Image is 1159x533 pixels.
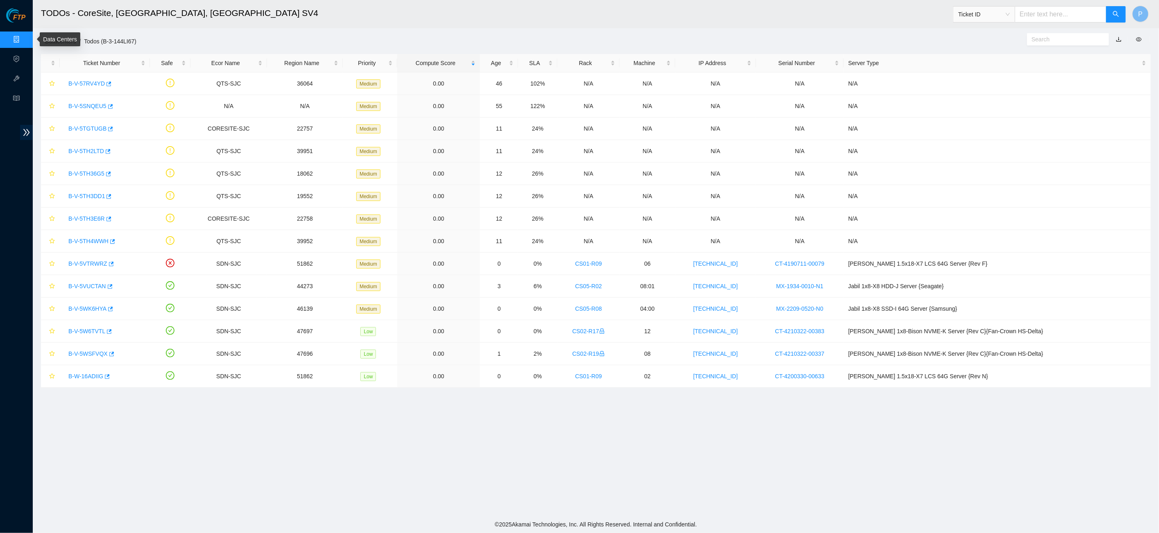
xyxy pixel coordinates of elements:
[620,117,675,140] td: N/A
[397,275,480,298] td: 0.00
[6,15,25,25] a: Akamai TechnologiesFTP
[360,327,376,336] span: Low
[620,298,675,320] td: 04:00
[557,230,620,253] td: N/A
[68,215,105,222] a: B-V-5TH3E6R
[267,95,342,117] td: N/A
[49,238,55,245] span: star
[776,283,823,289] a: MX-1934-0010-N1
[397,230,480,253] td: 0.00
[572,328,604,334] a: CS02-R17lock
[756,230,844,253] td: N/A
[267,343,342,365] td: 47696
[620,140,675,163] td: N/A
[68,80,105,87] a: B-V-57RV4YD
[480,117,518,140] td: 11
[518,343,557,365] td: 2%
[190,365,267,388] td: SDN-SJC
[480,185,518,208] td: 12
[620,253,675,275] td: 06
[190,320,267,343] td: SDN-SJC
[518,72,557,95] td: 102%
[190,72,267,95] td: QTS-SJC
[267,163,342,185] td: 18062
[68,350,108,357] a: B-V-5WSFVQX
[33,516,1159,533] footer: © 2025 Akamai Technologies, Inc. All Rights Reserved. Internal and Confidential.
[480,343,518,365] td: 1
[13,91,20,108] span: read
[620,365,675,388] td: 02
[620,95,675,117] td: N/A
[190,163,267,185] td: QTS-SJC
[49,216,55,222] span: star
[43,36,77,43] a: Data Centers
[776,305,823,312] a: MX-2209-0520-N0
[13,14,25,22] span: FTP
[356,215,380,224] span: Medium
[68,238,109,244] a: B-V-5TH4WWH
[844,140,1151,163] td: N/A
[49,171,55,177] span: star
[844,298,1151,320] td: Jabil 1x8-X8 SSD-I 64G Server {Samsung}
[756,117,844,140] td: N/A
[575,283,602,289] a: CS05-R02
[267,72,342,95] td: 36064
[1106,6,1126,23] button: search
[397,320,480,343] td: 0.00
[360,350,376,359] span: Low
[356,169,380,178] span: Medium
[958,8,1010,20] span: Ticket ID
[1015,6,1107,23] input: Enter text here...
[166,214,174,222] span: exclamation-circle
[68,283,106,289] a: B-V-5VUCTAN
[575,260,602,267] a: CS01-R09
[518,117,557,140] td: 24%
[693,328,738,334] a: [TECHNICAL_ID]
[267,365,342,388] td: 51862
[166,79,174,87] span: exclamation-circle
[518,185,557,208] td: 26%
[49,328,55,335] span: star
[620,208,675,230] td: N/A
[557,117,620,140] td: N/A
[693,305,738,312] a: [TECHNICAL_ID]
[756,140,844,163] td: N/A
[572,350,604,357] a: CS02-R19lock
[166,304,174,312] span: check-circle
[775,373,825,379] a: CT-4200330-00633
[1136,36,1142,42] span: eye
[68,148,104,154] a: B-V-5TH2LTD
[45,370,55,383] button: star
[397,185,480,208] td: 0.00
[166,169,174,177] span: exclamation-circle
[68,125,106,132] a: B-V-5TGTUGB
[190,117,267,140] td: CORESITE-SJC
[49,81,55,87] span: star
[518,95,557,117] td: 122%
[397,95,480,117] td: 0.00
[45,122,55,135] button: star
[356,282,380,291] span: Medium
[166,281,174,290] span: check-circle
[620,163,675,185] td: N/A
[620,320,675,343] td: 12
[190,253,267,275] td: SDN-SJC
[844,275,1151,298] td: Jabil 1x8-X8 HDD-J Server {Seagate}
[45,167,55,180] button: star
[518,253,557,275] td: 0%
[675,185,756,208] td: N/A
[166,259,174,267] span: close-circle
[190,185,267,208] td: QTS-SJC
[49,193,55,200] span: star
[267,253,342,275] td: 51862
[45,77,55,90] button: star
[480,163,518,185] td: 12
[49,351,55,357] span: star
[756,185,844,208] td: N/A
[49,261,55,267] span: star
[518,320,557,343] td: 0%
[693,373,738,379] a: [TECHNICAL_ID]
[45,235,55,248] button: star
[166,101,174,110] span: exclamation-circle
[267,117,342,140] td: 22757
